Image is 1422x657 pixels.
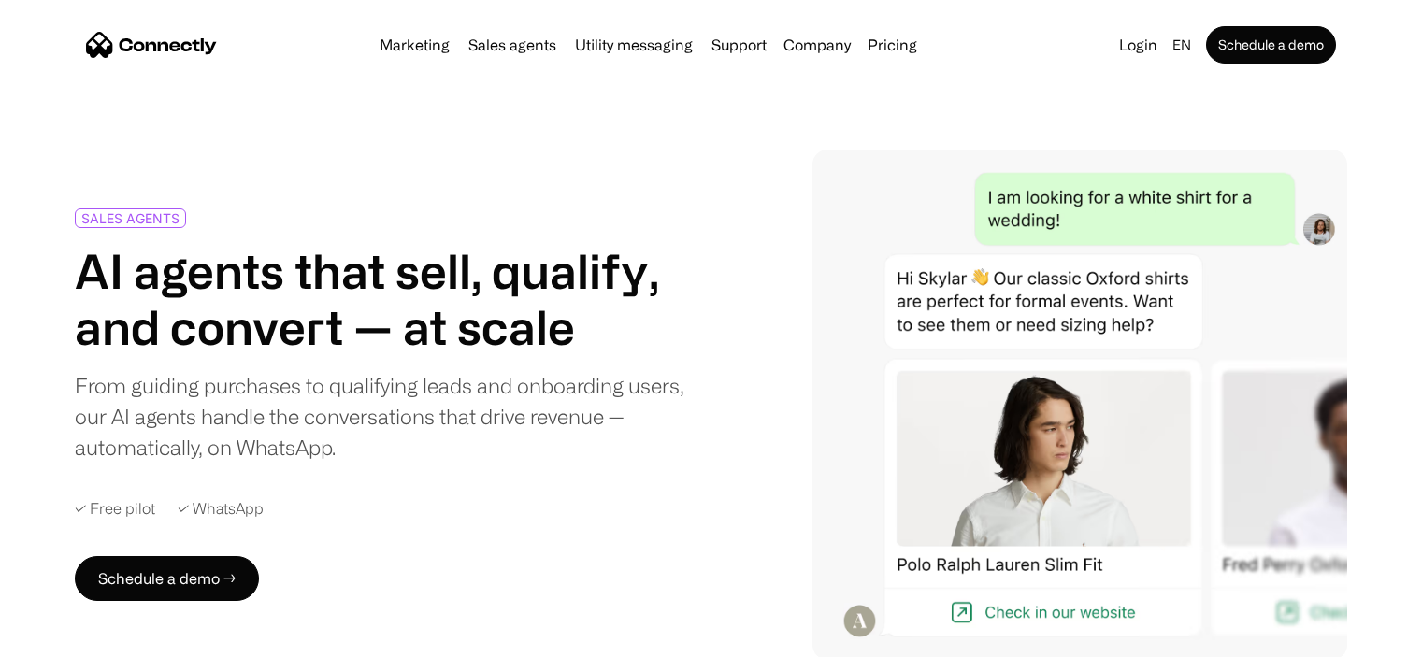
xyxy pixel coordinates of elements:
[704,37,774,52] a: Support
[1112,32,1165,58] a: Login
[37,624,112,650] ul: Language list
[178,500,264,518] div: ✓ WhatsApp
[75,556,259,601] a: Schedule a demo →
[461,37,564,52] a: Sales agents
[1206,26,1336,64] a: Schedule a demo
[372,37,457,52] a: Marketing
[86,31,217,59] a: home
[1165,32,1202,58] div: en
[75,500,155,518] div: ✓ Free pilot
[778,32,856,58] div: Company
[19,622,112,650] aside: Language selected: English
[1172,32,1191,58] div: en
[860,37,925,52] a: Pricing
[75,370,688,463] div: From guiding purchases to qualifying leads and onboarding users, our AI agents handle the convers...
[783,32,851,58] div: Company
[81,211,180,225] div: SALES AGENTS
[567,37,700,52] a: Utility messaging
[75,243,688,355] h1: AI agents that sell, qualify, and convert — at scale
